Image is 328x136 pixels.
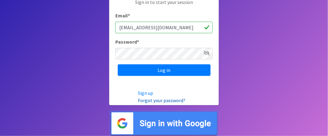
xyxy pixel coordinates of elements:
[138,97,185,103] a: Forgot your password?
[118,64,211,76] input: Log in
[128,13,130,19] abbr: required
[115,12,130,19] label: Email
[115,38,139,45] label: Password
[137,39,139,45] abbr: required
[138,90,153,96] a: Sign up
